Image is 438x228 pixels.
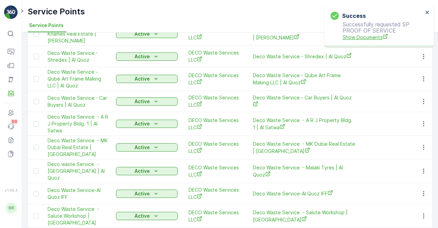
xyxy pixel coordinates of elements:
[253,94,356,108] a: Deco Waste Service - Car Buyers | Al Quoz
[134,98,150,105] p: Active
[253,209,356,223] a: Deco Waste Service - Salute Workshop | Khawaneej
[189,72,242,86] a: DECO Waste Services LLC
[116,97,178,106] button: Active
[48,161,109,181] a: Deco waste Service - Malaki Tyres | Al Quoz
[4,194,18,223] button: RR
[34,76,39,82] div: Toggle Row Selected
[189,94,242,108] a: DECO Waste Services LLC
[134,31,150,37] p: Active
[48,24,109,44] a: Deco Waste Service - Al Khames Real Estate | Al Raffa
[48,24,109,44] span: Deco Waste Service - Al Khames Real Estate | [PERSON_NAME]
[12,119,17,124] p: 99
[116,120,178,128] button: Active
[48,187,109,201] a: Deco Waste Service-Al Quoz IFF
[28,6,85,17] p: Service Points
[116,190,178,198] button: Active
[4,120,18,133] a: 99
[253,72,356,86] a: Deco Waste Service - Qube Art Frame Making LLC | Al Quoz
[134,75,150,82] p: Active
[48,113,109,134] a: Deco Waste Service - A R J Property Bldg. 1 | Al Satwa
[134,190,150,197] p: Active
[34,213,39,219] div: Toggle Row Selected
[253,27,356,41] span: Deco Waste Service - Al Khames Real Estate | [PERSON_NAME]
[331,21,423,41] p: Successfully requested SP PROOF OF SERVICE
[343,34,423,41] a: Show Documents
[134,53,150,60] p: Active
[48,137,109,158] a: Deco Waste Service - MK Dubai Real Estate | Umm Ramool
[134,144,150,151] p: Active
[116,167,178,175] button: Active
[189,141,242,155] a: DECO Waste Services LLC
[253,209,356,223] span: Deco Waste Service - Salute Workshop | [GEOGRAPHIC_DATA]
[116,212,178,220] button: Active
[253,141,356,155] a: Deco Waste Service - MK Dubai Real Estate | Umm Ramool
[4,5,18,19] img: logo
[189,187,242,201] a: DECO Waste Services LLC
[134,168,150,175] p: Active
[253,190,356,197] a: Deco Waste Service-Al Quoz IFF
[4,188,18,192] span: v 1.49.3
[425,10,430,16] button: close
[34,121,39,127] div: Toggle Row Selected
[34,145,39,150] div: Toggle Row Selected
[134,213,150,219] p: Active
[48,161,109,181] span: Deco waste Service - [GEOGRAPHIC_DATA] | Al Quoz
[189,164,242,178] a: DECO Waste Services LLC
[48,95,109,108] a: Deco Waste Service - Car Buyers | Al Quoz
[48,50,109,63] a: Deco Waste Service - Shredex | Al Quoz
[189,209,242,223] a: DECO Waste Services LLC
[48,69,109,89] a: Deco Waste Service - Qube Art Frame Making LLC | Al Quoz
[48,206,109,226] a: Deco Waste Service - Salute Workshop | Khawaneej
[253,27,356,41] a: Deco Waste Service - Al Khames Real Estate | Al Raffa
[6,203,17,214] div: RR
[253,117,356,131] a: Deco Waste Service - A R J Property Bldg. 1 | Al Satwa
[48,137,109,158] span: Deco Waste Service - MK Dubai Real Estate | [GEOGRAPHIC_DATA]
[116,52,178,61] button: Active
[253,53,356,60] a: Deco Waste Service - Shredex | Al Quoz
[342,12,366,20] h3: Success
[34,99,39,104] div: Toggle Row Selected
[253,141,356,155] span: Deco Waste Service - MK Dubai Real Estate | [GEOGRAPHIC_DATA]
[189,117,242,131] a: DECO Waste Services LLC
[116,75,178,83] button: Active
[48,206,109,226] span: Deco Waste Service - Salute Workshop | [GEOGRAPHIC_DATA]
[253,164,356,178] a: Deco Waste Service - Malaki Tyres | Al Quoz
[34,54,39,59] div: Toggle Row Selected
[29,22,64,29] span: Service Points
[34,31,39,37] div: Toggle Row Selected
[116,143,178,152] button: Active
[189,27,242,41] a: DECO Waste Services LLC
[34,191,39,196] div: Toggle Row Selected
[189,49,242,63] a: DECO Waste Services LLC
[34,168,39,174] div: Toggle Row Selected
[134,120,150,127] p: Active
[116,30,178,38] button: Active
